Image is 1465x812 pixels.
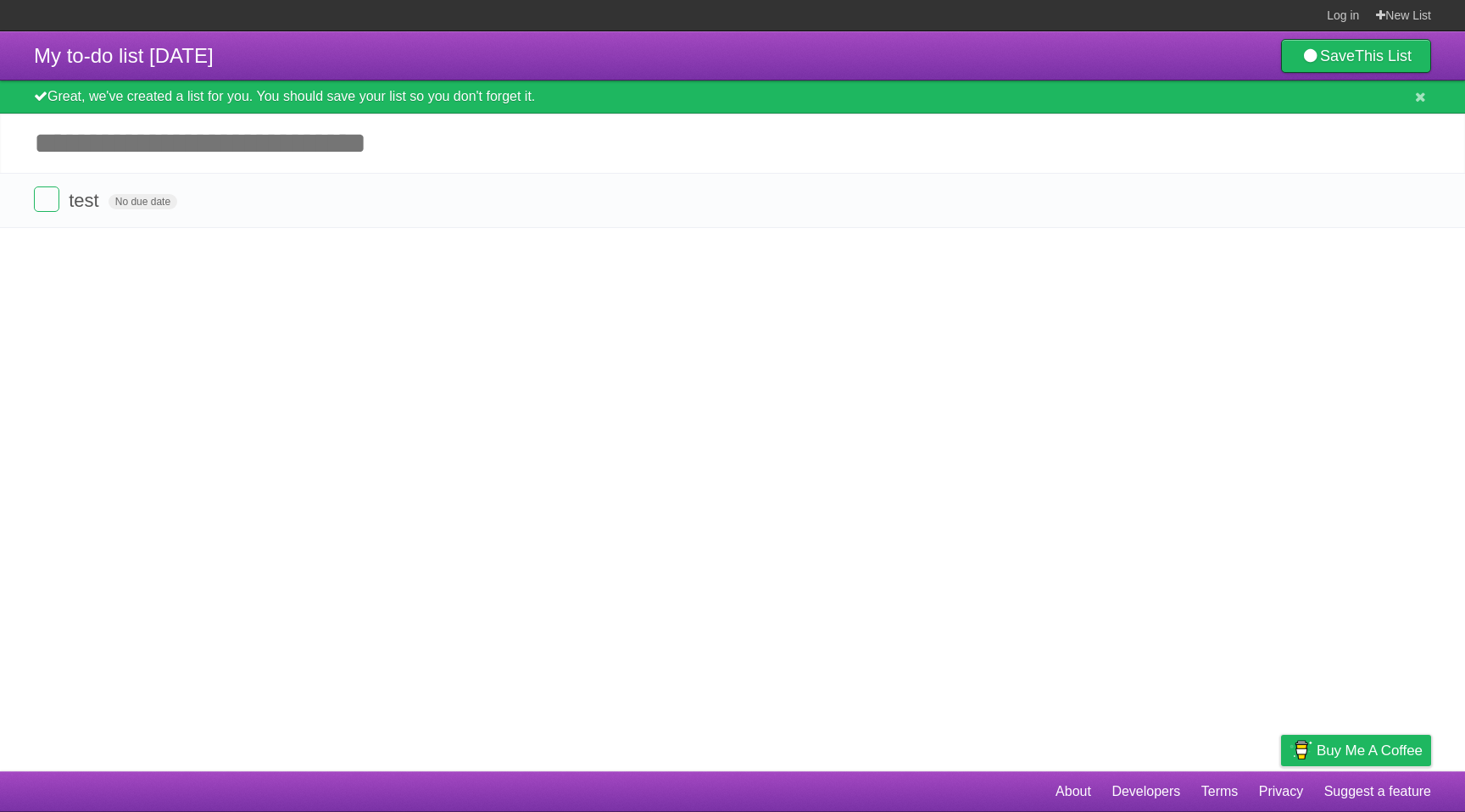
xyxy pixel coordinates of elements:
[1111,776,1180,808] a: Developers
[1201,776,1239,808] a: Terms
[109,194,177,209] span: No due date
[69,190,103,211] span: test
[1281,39,1431,73] a: SaveThis List
[34,44,214,67] span: My to-do list [DATE]
[1259,776,1303,808] a: Privacy
[1056,776,1091,808] a: About
[1290,736,1312,765] img: Buy me a coffee
[1355,47,1412,64] b: This List
[34,186,59,212] label: Done
[1324,776,1431,808] a: Suggest a feature
[1317,736,1423,765] span: Buy me a coffee
[1281,735,1431,766] a: Buy me a coffee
